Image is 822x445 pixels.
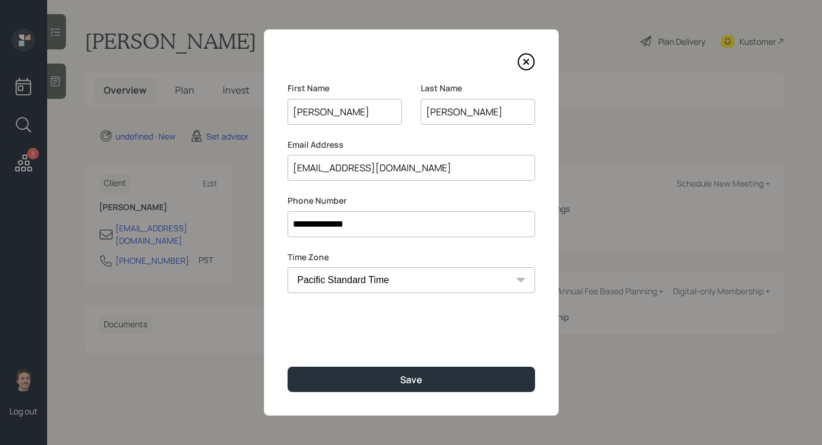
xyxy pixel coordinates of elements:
[421,82,535,94] label: Last Name
[288,251,535,263] label: Time Zone
[288,82,402,94] label: First Name
[288,139,535,151] label: Email Address
[400,373,422,386] div: Save
[288,367,535,392] button: Save
[288,195,535,207] label: Phone Number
